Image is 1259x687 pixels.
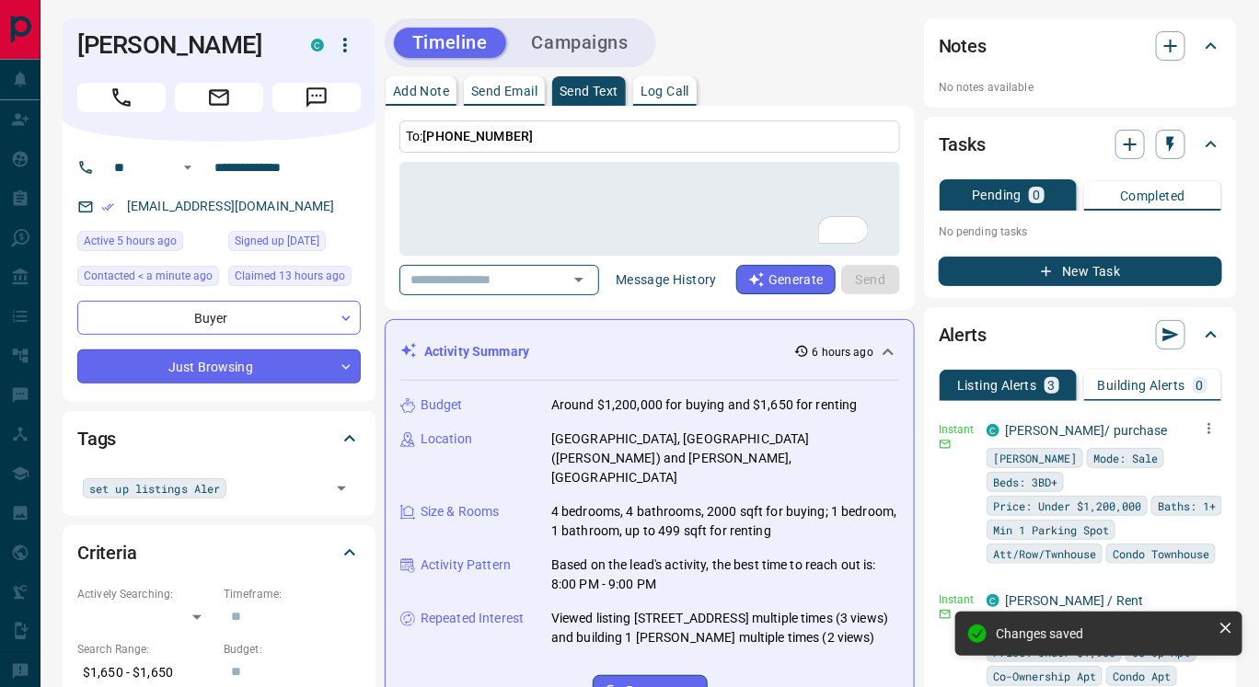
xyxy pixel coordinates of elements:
[177,156,199,178] button: Open
[1093,449,1158,467] span: Mode: Sale
[813,344,873,361] p: 6 hours ago
[996,626,1211,641] div: Changes saved
[77,83,166,112] span: Call
[424,342,529,361] p: Activity Summary
[993,521,1109,539] span: Min 1 Parking Spot
[1113,544,1209,563] span: Condo Townhouse
[77,231,219,257] div: Sat Sep 13 2025
[551,395,858,415] p: Around $1,200,000 for buying and $1,650 for renting
[77,301,361,335] div: Buyer
[421,555,511,575] p: Activity Pattern
[127,199,335,213] a: [EMAIL_ADDRESS][DOMAIN_NAME]
[400,335,899,369] div: Activity Summary6 hours ago
[77,586,214,602] p: Actively Searching:
[394,28,506,58] button: Timeline
[399,120,900,153] p: To:
[422,129,533,143] span: [PHONE_NUMBER]
[77,641,214,658] p: Search Range:
[993,667,1096,685] span: Co-Ownership Apt
[1158,497,1216,515] span: Baths: 1+
[77,30,283,60] h1: [PERSON_NAME]
[89,479,220,498] span: set up listings Aler
[84,267,213,285] span: Contacted < a minute ago
[939,31,987,61] h2: Notes
[939,122,1222,166] div: Tasks
[1098,379,1185,392] p: Building Alerts
[1005,593,1144,608] a: [PERSON_NAME] / Rent
[560,85,618,97] p: Send Text
[939,257,1222,286] button: New Task
[551,502,899,541] p: 4 bedrooms, 4 bathrooms, 2000 sqft for buying; 1 bedroom, 1 bathroom, up to 499 sqft for renting
[993,473,1057,491] span: Beds: 3BD+
[224,641,361,658] p: Budget:
[228,266,361,292] div: Sat Sep 13 2025
[77,266,219,292] div: Sat Sep 13 2025
[939,24,1222,68] div: Notes
[228,231,361,257] div: Mon Mar 13 2023
[641,85,689,97] p: Log Call
[987,424,999,437] div: condos.ca
[939,313,1222,357] div: Alerts
[605,265,728,294] button: Message History
[1005,423,1168,438] a: [PERSON_NAME]/ purchase
[514,28,647,58] button: Campaigns
[939,218,1222,246] p: No pending tasks
[421,502,500,521] p: Size & Rooms
[412,170,872,248] textarea: To enrich screen reader interactions, please activate Accessibility in Grammarly extension settings
[957,379,1037,392] p: Listing Alerts
[235,232,319,250] span: Signed up [DATE]
[393,85,449,97] p: Add Note
[1113,667,1171,685] span: Condo Apt
[101,200,114,213] svg: Email Verified
[235,267,345,285] span: Claimed 13 hours ago
[993,544,1096,563] span: Att/Row/Twnhouse
[993,497,1141,515] span: Price: Under $1,200,000
[972,189,1022,201] p: Pending
[77,417,361,461] div: Tags
[421,609,524,628] p: Repeated Interest
[551,555,899,594] p: Based on the lead's activity, the best time to reach out is: 8:00 PM - 9:00 PM
[77,538,137,567] h2: Criteria
[551,429,899,487] p: [GEOGRAPHIC_DATA], [GEOGRAPHIC_DATA] ([PERSON_NAME]) and [PERSON_NAME], [GEOGRAPHIC_DATA]
[329,475,354,501] button: Open
[175,83,263,112] span: Email
[1033,189,1040,201] p: 0
[939,438,952,451] svg: Email
[939,591,976,608] p: Instant
[272,83,361,112] span: Message
[551,609,899,647] p: Viewed listing [STREET_ADDRESS] multiple times (3 views) and building 1 [PERSON_NAME] multiple ti...
[84,232,177,250] span: Active 5 hours ago
[939,421,976,438] p: Instant
[939,608,952,621] svg: Email
[1048,379,1056,392] p: 3
[987,594,999,607] div: condos.ca
[939,320,987,349] h2: Alerts
[77,424,116,453] h2: Tags
[939,130,986,159] h2: Tasks
[566,267,592,292] button: Open
[421,395,463,415] p: Budget
[77,349,361,384] div: Just Browsing
[224,586,361,602] p: Timeframe:
[939,79,1222,96] p: No notes available
[1196,379,1204,392] p: 0
[77,531,361,575] div: Criteria
[993,449,1077,467] span: [PERSON_NAME]
[471,85,537,97] p: Send Email
[311,39,324,52] div: condos.ca
[421,429,472,449] p: Location
[736,265,836,294] button: Generate
[1120,189,1185,202] p: Completed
